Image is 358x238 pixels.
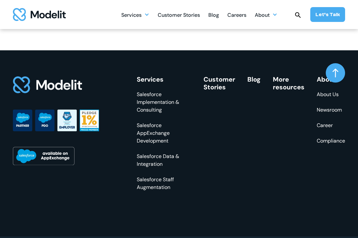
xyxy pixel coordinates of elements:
a: Careers [227,8,246,21]
div: Let’s Talk [315,11,340,18]
a: About Us [317,91,345,98]
a: Salesforce Staff Augmentation [137,176,191,191]
div: Customer Stories [158,9,200,22]
a: Salesforce AppExchange Development [137,122,191,145]
div: About [255,8,277,21]
a: Newsroom [317,106,345,114]
a: Blog [208,8,219,21]
div: Services [137,76,191,83]
div: About [317,76,345,83]
img: footer logo [13,76,83,94]
img: modelit logo [13,8,66,21]
a: Compliance [317,137,345,145]
a: Customer Stories [204,75,235,91]
div: Services [121,8,149,21]
a: Customer Stories [158,8,200,21]
a: home [13,8,66,21]
div: Services [121,9,142,22]
div: Blog [208,9,219,22]
a: Salesforce Data & Integration [137,153,191,168]
a: Salesforce Implementation & Consulting [137,91,191,114]
div: About [255,9,270,22]
img: arrow up [333,68,338,77]
a: More resources [273,75,304,91]
a: Blog [247,75,261,84]
div: Careers [227,9,246,22]
a: Career [317,122,345,129]
a: Let’s Talk [310,7,345,22]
